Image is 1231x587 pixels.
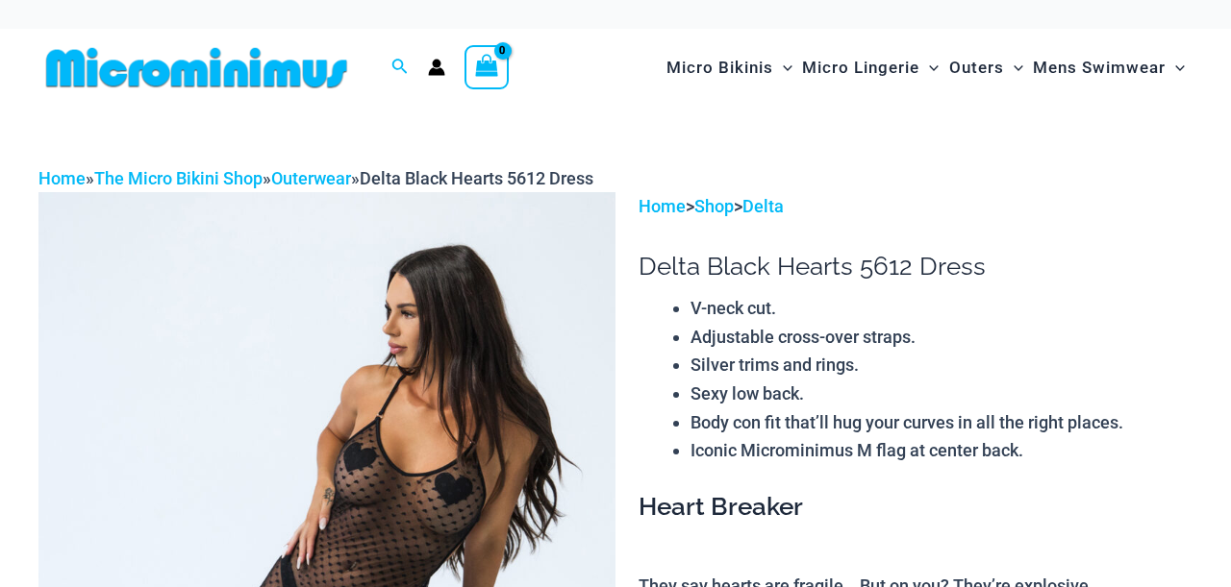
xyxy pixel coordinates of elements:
span: Menu Toggle [1166,43,1185,92]
span: Mens Swimwear [1033,43,1166,92]
a: Micro BikinisMenu ToggleMenu Toggle [662,38,797,97]
li: Adjustable cross-over straps. [691,323,1193,352]
a: Delta [742,196,784,216]
h3: Heart Breaker [639,491,1193,524]
li: Sexy low back. [691,379,1193,408]
span: Menu Toggle [919,43,939,92]
a: Micro LingerieMenu ToggleMenu Toggle [797,38,943,97]
a: OutersMenu ToggleMenu Toggle [944,38,1028,97]
a: Home [38,168,86,188]
a: Account icon link [428,59,445,76]
span: Outers [949,43,1004,92]
li: V-neck cut. [691,294,1193,323]
span: » » » [38,168,593,188]
span: Micro Lingerie [802,43,919,92]
a: Home [639,196,686,216]
a: Search icon link [391,56,409,80]
h1: Delta Black Hearts 5612 Dress [639,252,1193,281]
li: Silver trims and rings. [691,351,1193,379]
li: Body con fit that’ll hug your curves in all the right places. [691,408,1193,437]
span: Menu Toggle [1004,43,1023,92]
nav: Site Navigation [659,36,1193,100]
img: MM SHOP LOGO FLAT [38,46,355,89]
a: Outerwear [271,168,351,188]
a: Shop [694,196,734,216]
a: Mens SwimwearMenu ToggleMenu Toggle [1028,38,1190,97]
p: > > [639,192,1193,221]
a: View Shopping Cart, empty [465,45,509,89]
span: Delta Black Hearts 5612 Dress [360,168,593,188]
li: Iconic Microminimus M flag at center back. [691,436,1193,465]
span: Menu Toggle [773,43,792,92]
a: The Micro Bikini Shop [94,168,263,188]
span: Micro Bikinis [666,43,773,92]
